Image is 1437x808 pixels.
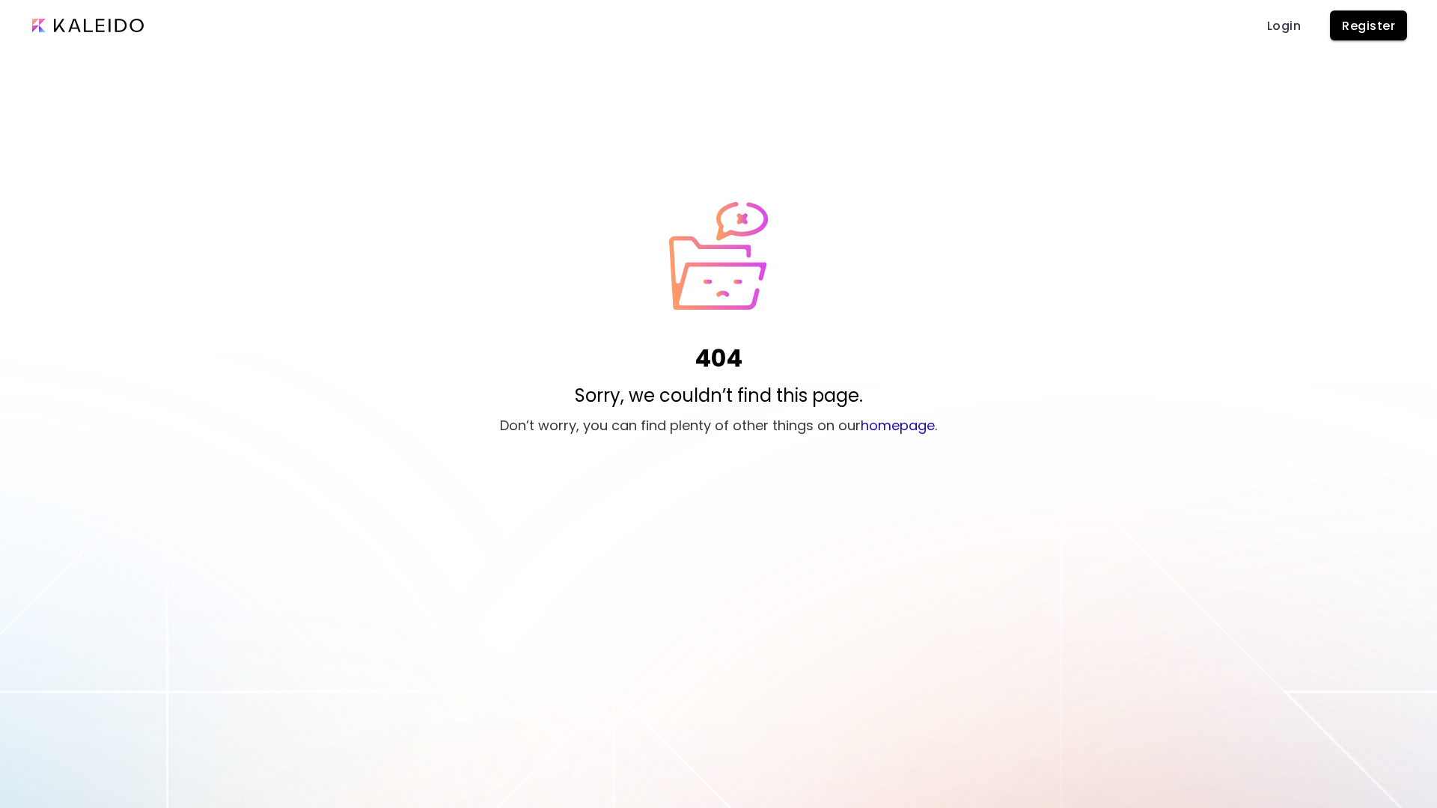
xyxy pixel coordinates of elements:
a: homepage [861,416,935,435]
button: Register [1330,10,1407,40]
a: Login [1260,10,1308,40]
h1: 404 [695,340,742,376]
span: Register [1342,18,1395,34]
p: Sorry, we couldn’t find this page. [575,382,863,409]
p: Don’t worry, you can find plenty of other things on our . [500,415,937,435]
span: Login [1266,18,1302,34]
